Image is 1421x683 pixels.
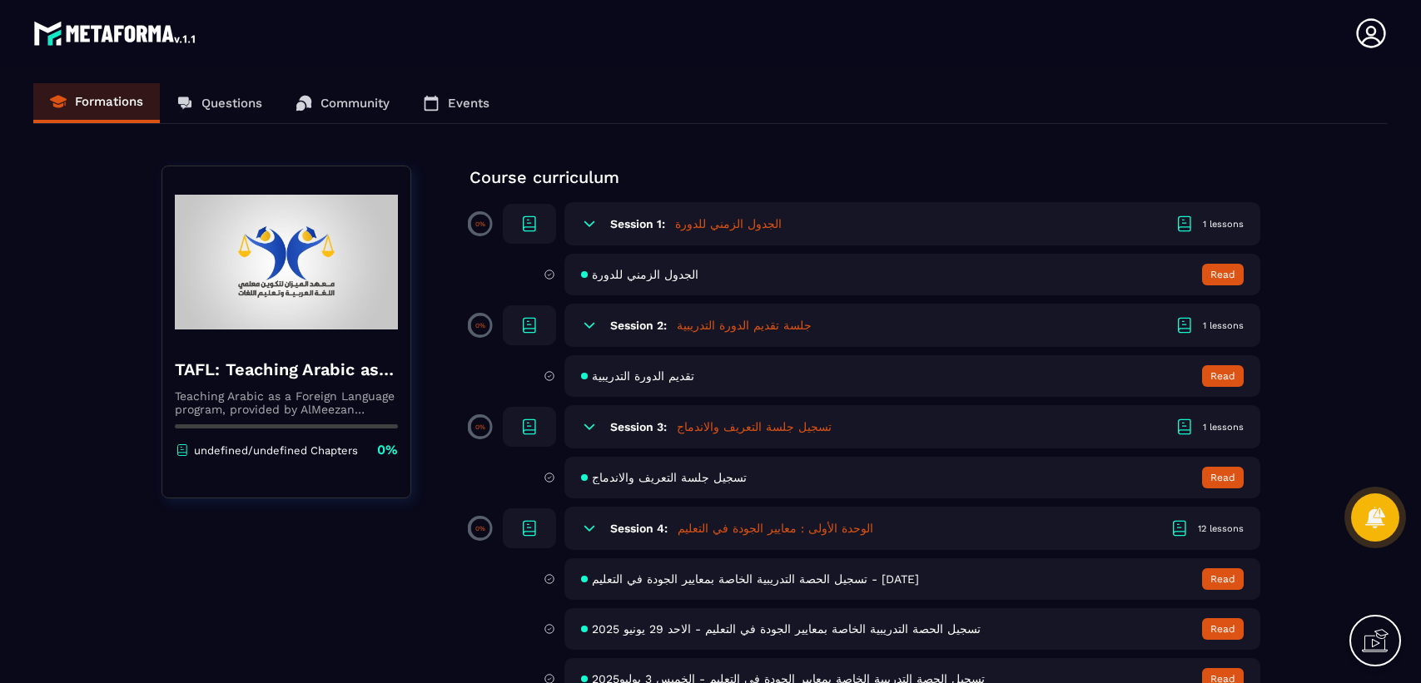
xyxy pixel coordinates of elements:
p: 0% [377,441,398,459]
button: Read [1202,264,1244,285]
h5: الجدول الزمني للدورة [675,215,782,232]
h6: Session 1: [610,217,665,230]
span: تسجيل الحصة التدريبية الخاصة بمعايير الجودة في التعليم - [DATE] [592,572,919,586]
p: 0% [475,322,485,329]
span: تقديم الدورة التدريبية [592,369,694,383]
div: 1 lessons [1203,218,1244,230]
p: 0% [475,525,485,532]
span: تسجيل جلسة التعريف والاندماج [592,471,747,484]
h6: Session 3: [610,420,667,433]
div: 1 lessons [1203,319,1244,332]
button: Read [1202,568,1244,590]
h4: TAFL: Teaching Arabic as a Foreign Language program - June [175,358,398,381]
h6: Session 4: [610,522,668,535]
p: 0% [475,220,485,228]
img: logo [33,17,198,50]
button: Read [1202,365,1244,387]
span: الجدول الزمني للدورة [592,268,698,281]
p: undefined/undefined Chapters [194,444,358,457]
div: 12 lessons [1198,522,1244,535]
h5: الوحدة الأولى : معايير الجودة في التعليم [678,520,873,537]
h5: جلسة تقديم الدورة التدريبية [677,317,812,334]
p: Teaching Arabic as a Foreign Language program, provided by AlMeezan Academy in the [GEOGRAPHIC_DATA] [175,389,398,416]
button: Read [1202,618,1244,640]
h6: Session 2: [610,319,667,332]
div: 1 lessons [1203,421,1244,433]
p: 0% [475,423,485,431]
h5: تسجيل جلسة التعريف والاندماج [677,418,832,435]
span: تسجيل الحصة التدريبية الخاصة بمعايير الجودة في التعليم - الاحد 29 يونيو 2025 [592,622,981,636]
p: Course curriculum [470,166,1260,189]
img: banner [175,179,398,345]
button: Read [1202,467,1244,488]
